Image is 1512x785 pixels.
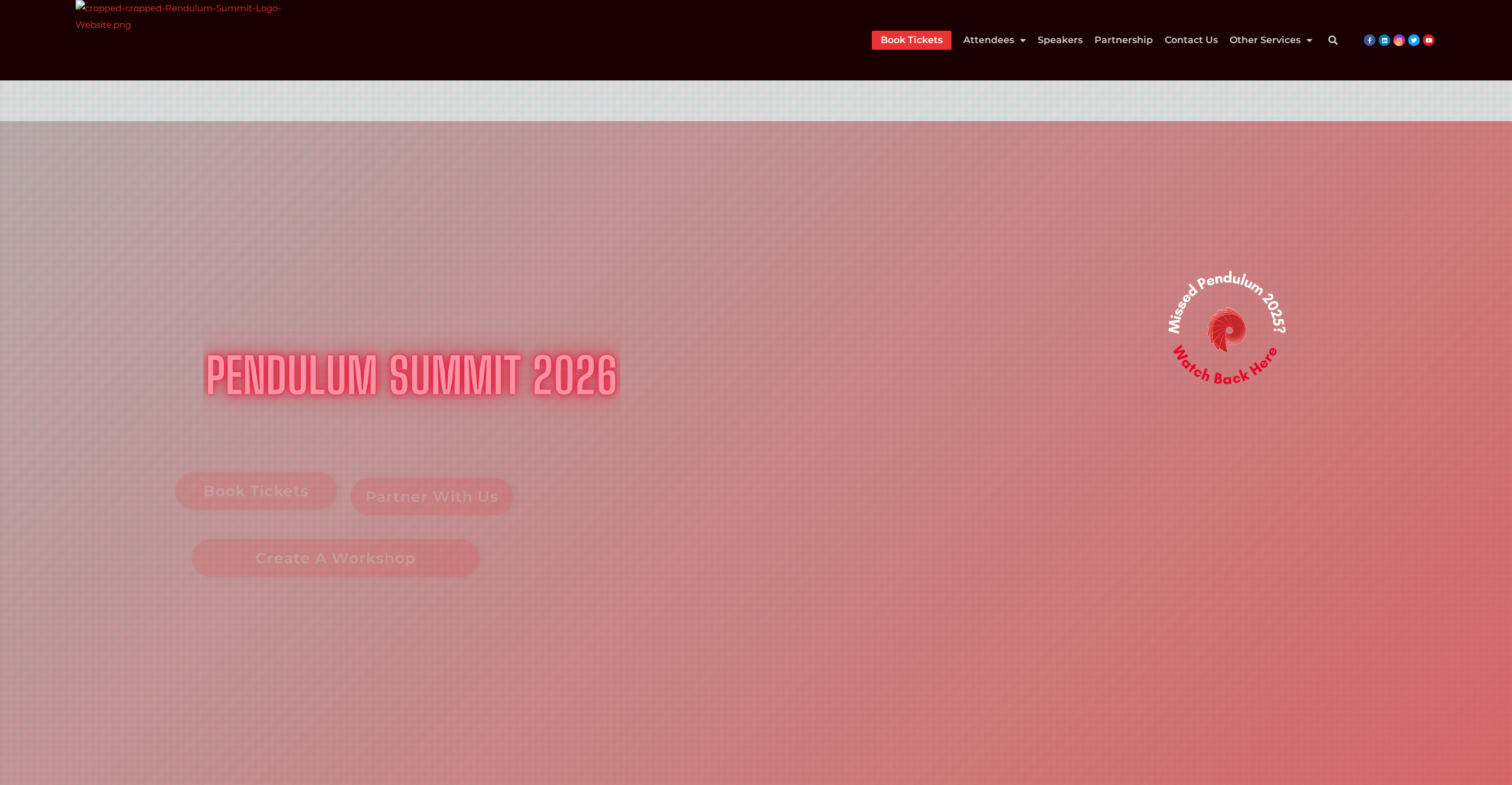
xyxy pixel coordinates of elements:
[1094,31,1153,50] a: Partnership
[175,472,337,510] a: Book Tickets
[872,31,1312,50] nav: Menu
[1038,31,1083,50] a: Speakers
[881,31,943,50] a: Book Tickets
[351,478,513,515] a: Partner With Us
[1321,28,1345,52] div: Search
[963,31,1026,50] a: Attendees
[192,539,480,577] a: Create A Workshop
[1230,31,1312,50] a: Other Services
[1165,31,1218,50] a: Contact Us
